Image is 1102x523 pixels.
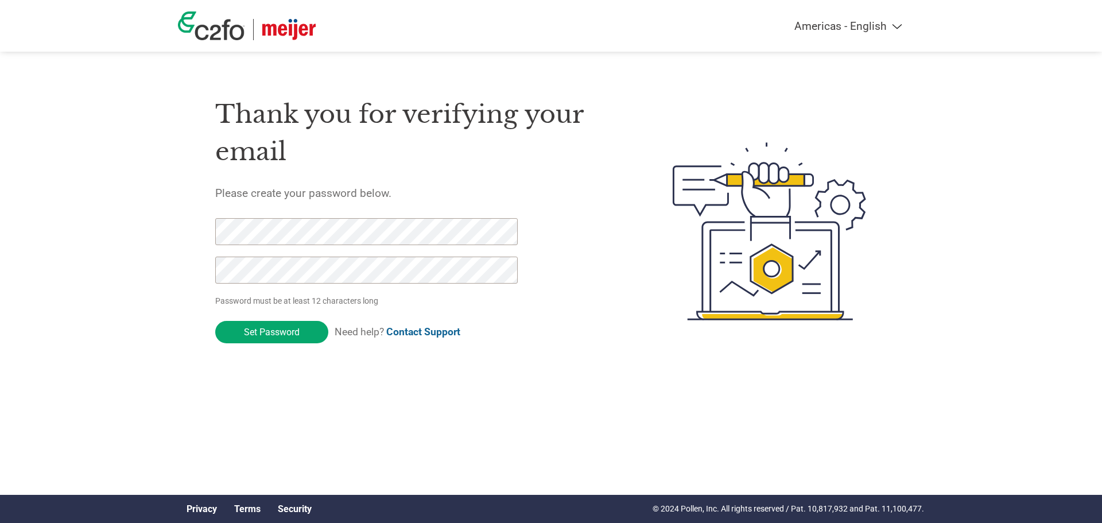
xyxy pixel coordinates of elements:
span: Need help? [335,326,460,338]
p: Password must be at least 12 characters long [215,295,522,307]
a: Terms [234,503,261,514]
h1: Thank you for verifying your email [215,96,618,170]
a: Contact Support [386,326,460,338]
img: Meijer [262,19,316,40]
p: © 2024 Pollen, Inc. All rights reserved / Pat. 10,817,932 and Pat. 11,100,477. [653,503,924,515]
img: create-password [652,79,887,383]
img: c2fo logo [178,11,245,40]
input: Set Password [215,321,328,343]
a: Security [278,503,312,514]
a: Privacy [187,503,217,514]
h5: Please create your password below. [215,187,618,200]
